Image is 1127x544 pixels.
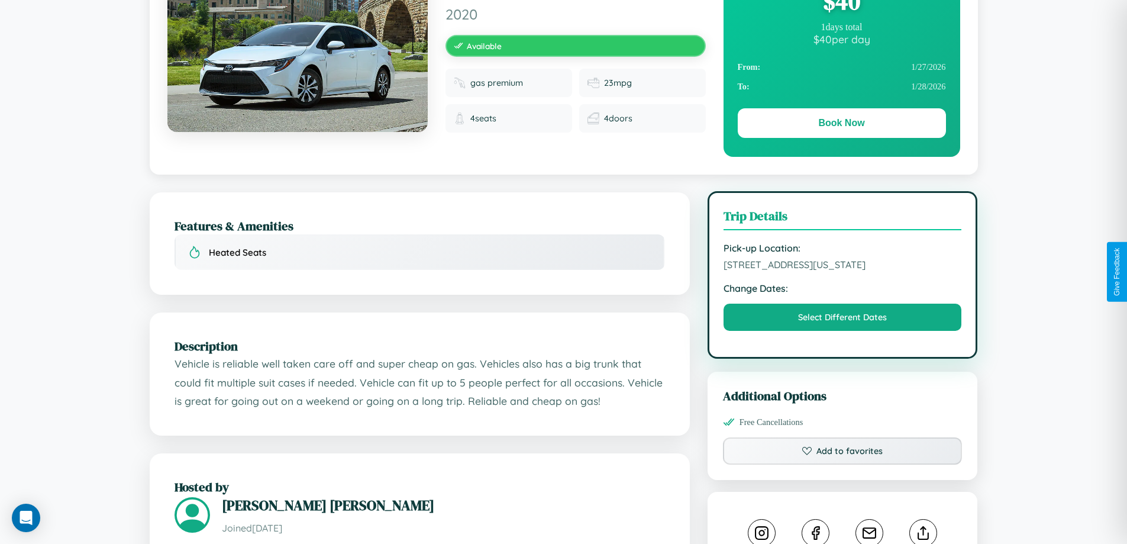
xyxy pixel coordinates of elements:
[738,57,946,77] div: 1 / 27 / 2026
[724,242,962,254] strong: Pick-up Location:
[740,417,803,427] span: Free Cancellations
[738,22,946,33] div: 1 days total
[222,495,665,515] h3: [PERSON_NAME] [PERSON_NAME]
[445,5,706,23] span: 2020
[470,78,523,88] span: gas premium
[1113,248,1121,296] div: Give Feedback
[454,77,466,89] img: Fuel type
[738,33,946,46] div: $ 40 per day
[738,62,761,72] strong: From:
[724,207,962,230] h3: Trip Details
[738,108,946,138] button: Book Now
[587,77,599,89] img: Fuel efficiency
[175,355,665,411] p: Vehicle is reliable well taken care off and super cheap on gas. Vehicles also has a big trunk tha...
[724,282,962,294] strong: Change Dates:
[222,520,665,537] p: Joined [DATE]
[724,304,962,331] button: Select Different Dates
[723,387,963,404] h3: Additional Options
[12,504,40,532] div: Open Intercom Messenger
[604,78,632,88] span: 23 mpg
[470,113,496,124] span: 4 seats
[209,247,266,258] span: Heated Seats
[175,217,665,234] h2: Features & Amenities
[738,77,946,96] div: 1 / 28 / 2026
[738,82,750,92] strong: To:
[724,259,962,271] span: [STREET_ADDRESS][US_STATE]
[175,337,665,355] h2: Description
[467,41,502,51] span: Available
[587,112,599,124] img: Doors
[175,478,665,495] h2: Hosted by
[723,437,963,465] button: Add to favorites
[604,113,632,124] span: 4 doors
[454,112,466,124] img: Seats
